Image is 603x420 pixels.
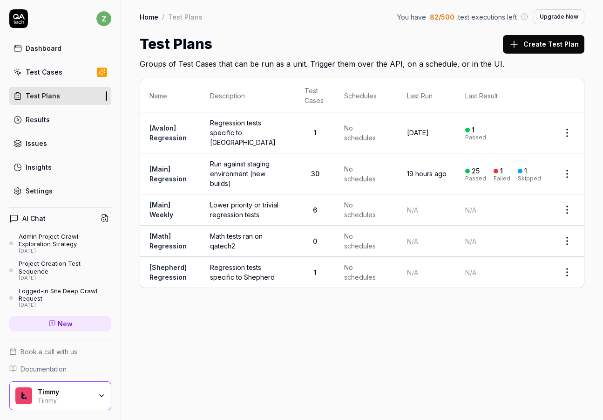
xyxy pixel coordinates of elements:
div: 1 [500,167,503,175]
div: [DATE] [19,275,111,282]
a: New [9,316,111,331]
div: Passed [465,135,486,140]
span: Regression tests specific to [GEOGRAPHIC_DATA] [210,118,286,147]
div: Passed [465,176,486,181]
button: z [96,9,111,28]
span: N/A [407,269,418,276]
button: Timmy LogoTimmyTimmy [9,381,111,410]
span: 0 [313,237,317,245]
button: Upgrade Now [534,9,584,24]
time: 19 hours ago [407,170,447,178]
a: [Main] Regression [149,165,187,183]
span: Lower priority or trivial regression tests [210,200,286,220]
button: Create Test Plan [503,35,584,54]
th: Test Cases [295,79,335,112]
span: You have [397,12,426,22]
a: Test Plans [9,87,111,105]
div: Skipped [518,176,541,181]
span: Math tests ran on qatech2 [210,231,286,251]
div: Test Cases [26,67,62,77]
div: Settings [26,186,53,196]
span: N/A [465,269,476,276]
time: [DATE] [407,129,429,137]
a: Insights [9,158,111,176]
a: Book a call with us [9,347,111,357]
div: 1 [524,167,527,175]
div: Timmy [38,388,92,396]
th: Name [140,79,201,112]
a: Results [9,110,111,129]
a: [Shepherd] Regression [149,263,187,281]
th: Schedules [335,79,398,112]
th: Last Run [398,79,456,112]
span: N/A [465,206,476,214]
div: 1 [472,126,474,134]
span: No schedules [344,262,377,282]
span: 6 [313,206,317,214]
a: Project Creation Test Sequence[DATE] [9,260,111,281]
span: 1 [314,129,317,137]
div: [DATE] [19,302,111,309]
a: Home [140,12,158,21]
span: z [96,11,111,26]
h1: Test Plans [140,34,212,55]
div: Insights [26,162,52,172]
span: N/A [465,237,476,245]
a: Issues [9,134,111,152]
a: Dashboard [9,39,111,57]
a: Logged-in Site Deep Crawl Request[DATE] [9,287,111,309]
div: Dashboard [26,43,61,53]
a: [Math] Regression [149,232,187,250]
span: 1 [314,269,317,276]
a: Test Cases [9,63,111,81]
div: Test Plans [26,91,60,101]
div: Logged-in Site Deep Crawl Request [19,287,111,303]
div: Issues [26,138,47,148]
span: Run against staging environment (new builds) [210,159,286,188]
div: Project Creation Test Sequence [19,260,111,275]
span: No schedules [344,231,377,251]
a: Documentation [9,364,111,374]
div: Failed [494,176,510,181]
div: Admin Project Crawl Exploration Strategy [19,233,111,248]
span: Book a call with us [20,347,77,357]
th: Last Result [456,79,550,112]
span: 82 / 500 [430,12,454,22]
span: N/A [407,237,418,245]
div: Test Plans [168,12,203,21]
span: No schedules [344,123,377,143]
a: [Avalon] Regression [149,124,187,142]
span: No schedules [344,164,377,184]
h2: Groups of Test Cases that can be run as a unit. Trigger them over the API, on a schedule, or in t... [140,55,584,69]
div: Results [26,115,50,124]
a: Settings [9,182,111,200]
img: Timmy Logo [15,387,32,404]
h4: AI Chat [22,213,46,223]
a: Admin Project Crawl Exploration Strategy[DATE] [9,233,111,254]
div: 25 [472,167,480,175]
span: Regression tests specific to Shepherd [210,262,286,282]
th: Description [201,79,295,112]
span: New [58,319,73,329]
div: / [162,12,164,21]
div: Timmy [38,396,92,404]
span: N/A [407,206,418,214]
span: 30 [311,170,319,178]
span: No schedules [344,200,377,220]
a: [Main] Weekly [149,201,173,219]
span: test executions left [458,12,517,22]
div: [DATE] [19,248,111,255]
span: Documentation [20,364,67,374]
